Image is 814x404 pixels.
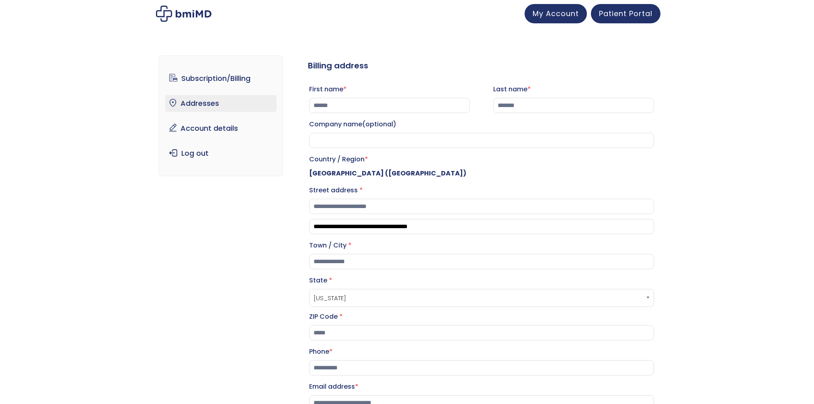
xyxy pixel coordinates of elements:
abbr: required [527,85,531,94]
label: Country / Region [309,153,654,166]
a: Account details [165,120,277,137]
span: (optional) [362,120,396,129]
span: North Carolina [314,293,650,303]
abbr: required [343,85,347,94]
label: State [309,274,654,287]
abbr: required [329,276,332,285]
a: My Account [525,4,587,23]
abbr: required [355,382,359,391]
label: Email address [309,380,654,393]
h3: Billing address [308,56,655,76]
abbr: required [329,347,333,356]
nav: Account pages [159,56,283,176]
abbr: required [339,312,343,321]
a: Patient Portal [591,4,660,23]
label: ZIP Code [309,310,654,323]
a: Log out [165,145,277,162]
span: My Account [533,8,579,19]
span: State [309,289,654,307]
abbr: required [359,186,363,195]
span: Patient Portal [599,8,652,19]
strong: [GEOGRAPHIC_DATA] ([GEOGRAPHIC_DATA]) [309,169,466,178]
label: Street address [309,184,654,197]
abbr: required [348,241,352,250]
label: First name [309,83,470,96]
a: Addresses [165,95,277,112]
img: My account [156,6,211,22]
label: Last name [493,83,654,96]
abbr: required [365,155,368,164]
label: Phone [309,345,654,358]
label: Town / City [309,239,654,252]
a: Subscription/Billing [165,70,277,87]
label: Company name [309,118,654,131]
